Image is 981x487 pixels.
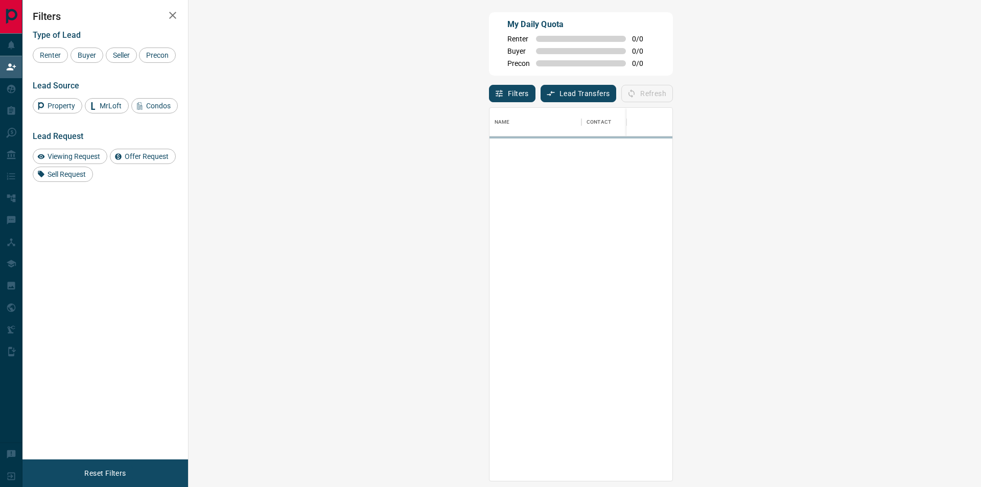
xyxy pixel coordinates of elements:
[489,108,581,136] div: Name
[632,47,655,55] span: 0 / 0
[632,59,655,67] span: 0 / 0
[85,98,129,113] div: MrLoft
[632,35,655,43] span: 0 / 0
[96,102,125,110] span: MrLoft
[33,167,93,182] div: Sell Request
[33,149,107,164] div: Viewing Request
[44,170,89,178] span: Sell Request
[507,35,530,43] span: Renter
[33,48,68,63] div: Renter
[121,152,172,160] span: Offer Request
[587,108,611,136] div: Contact
[33,131,83,141] span: Lead Request
[495,108,510,136] div: Name
[143,102,174,110] span: Condos
[507,59,530,67] span: Precon
[44,102,79,110] span: Property
[581,108,663,136] div: Contact
[489,85,535,102] button: Filters
[33,81,79,90] span: Lead Source
[143,51,172,59] span: Precon
[33,10,178,22] h2: Filters
[507,47,530,55] span: Buyer
[110,149,176,164] div: Offer Request
[44,152,104,160] span: Viewing Request
[139,48,176,63] div: Precon
[106,48,137,63] div: Seller
[74,51,100,59] span: Buyer
[36,51,64,59] span: Renter
[33,98,82,113] div: Property
[78,465,132,482] button: Reset Filters
[109,51,133,59] span: Seller
[507,18,655,31] p: My Daily Quota
[33,30,81,40] span: Type of Lead
[71,48,103,63] div: Buyer
[541,85,617,102] button: Lead Transfers
[131,98,178,113] div: Condos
